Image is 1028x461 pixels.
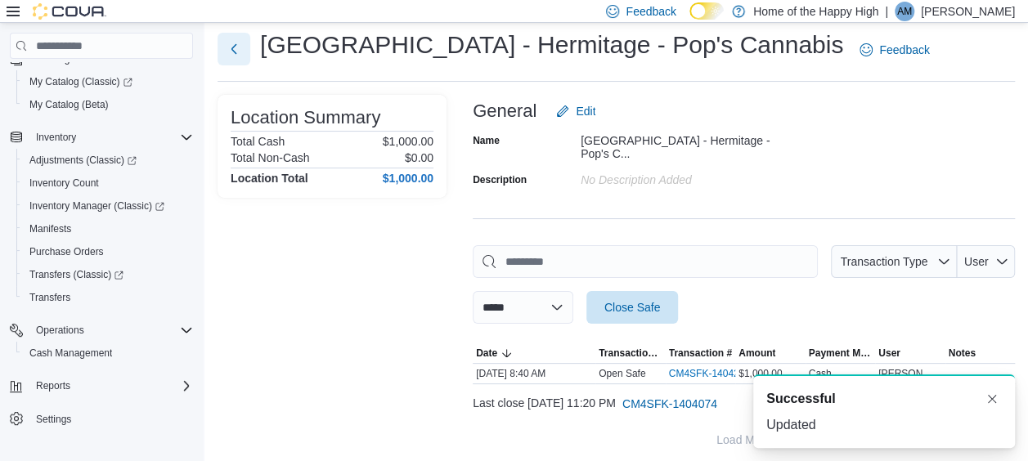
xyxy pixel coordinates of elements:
[29,245,104,258] span: Purchase Orders
[853,34,936,66] a: Feedback
[29,128,83,147] button: Inventory
[3,126,200,149] button: Inventory
[218,33,250,65] button: Next
[599,367,645,380] p: Open Safe
[945,343,1016,363] button: Notes
[23,343,119,363] a: Cash Management
[473,173,527,186] label: Description
[473,134,500,147] label: Name
[33,3,106,20] img: Cova
[766,389,835,409] span: Successful
[921,2,1015,21] p: [PERSON_NAME]
[23,72,193,92] span: My Catalog (Classic)
[231,108,380,128] h3: Location Summary
[982,389,1002,409] button: Dismiss toast
[16,172,200,195] button: Inventory Count
[616,387,724,420] button: CM4SFK-1404074
[29,376,193,396] span: Reports
[766,389,1002,409] div: Notification
[16,217,200,240] button: Manifests
[957,245,1015,278] button: User
[383,135,433,148] p: $1,000.00
[550,95,602,128] button: Edit
[29,409,193,429] span: Settings
[669,367,763,380] a: CM4SFK-1404237External link
[23,150,143,170] a: Adjustments (Classic)
[231,172,308,185] h4: Location Total
[16,286,200,309] button: Transfers
[23,173,193,193] span: Inventory Count
[29,320,193,340] span: Operations
[753,2,878,21] p: Home of the Happy High
[878,347,900,360] span: User
[3,319,200,342] button: Operations
[626,3,676,20] span: Feedback
[29,320,91,340] button: Operations
[766,415,1002,435] div: Updated
[23,242,193,262] span: Purchase Orders
[36,131,76,144] span: Inventory
[16,263,200,286] a: Transfers (Classic)
[16,240,200,263] button: Purchase Orders
[29,410,78,429] a: Settings
[29,222,71,235] span: Manifests
[595,343,666,363] button: Transaction Type
[23,196,193,216] span: Inventory Manager (Classic)
[231,151,310,164] h6: Total Non-Cash
[23,242,110,262] a: Purchase Orders
[895,2,914,21] div: Alicia Mair
[23,265,130,284] a: Transfers (Classic)
[875,343,945,363] button: User
[473,343,595,363] button: Date
[604,299,660,316] span: Close Safe
[897,2,912,21] span: AM
[473,101,536,121] h3: General
[23,72,139,92] a: My Catalog (Classic)
[29,98,109,111] span: My Catalog (Beta)
[738,347,775,360] span: Amount
[29,291,70,304] span: Transfers
[586,291,678,324] button: Close Safe
[473,387,1015,420] div: Last close [DATE] 11:20 PM
[666,343,736,363] button: Transaction #
[23,150,193,170] span: Adjustments (Classic)
[473,423,1015,456] button: Load More
[622,396,717,412] span: CM4SFK-1404074
[885,2,888,21] p: |
[29,75,132,88] span: My Catalog (Classic)
[231,135,285,148] h6: Total Cash
[16,342,200,365] button: Cash Management
[831,245,957,278] button: Transaction Type
[36,324,84,337] span: Operations
[16,70,200,93] a: My Catalog (Classic)
[476,347,497,360] span: Date
[841,255,928,268] span: Transaction Type
[23,196,171,216] a: Inventory Manager (Classic)
[23,95,193,114] span: My Catalog (Beta)
[16,149,200,172] a: Adjustments (Classic)
[16,195,200,217] a: Inventory Manager (Classic)
[806,343,876,363] button: Payment Methods
[23,219,193,239] span: Manifests
[599,347,662,360] span: Transaction Type
[473,364,595,383] div: [DATE] 8:40 AM
[669,347,732,360] span: Transaction #
[581,167,800,186] div: No Description added
[735,343,806,363] button: Amount
[23,219,78,239] a: Manifests
[3,374,200,397] button: Reports
[949,347,976,360] span: Notes
[23,288,77,307] a: Transfers
[36,379,70,392] span: Reports
[29,154,137,167] span: Adjustments (Classic)
[3,407,200,431] button: Settings
[473,245,818,278] input: This is a search bar. As you type, the results lower in the page will automatically filter.
[29,376,77,396] button: Reports
[29,268,123,281] span: Transfers (Classic)
[581,128,800,160] div: [GEOGRAPHIC_DATA] - Hermitage - Pop's C...
[879,42,929,58] span: Feedback
[29,177,99,190] span: Inventory Count
[23,265,193,284] span: Transfers (Classic)
[576,103,595,119] span: Edit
